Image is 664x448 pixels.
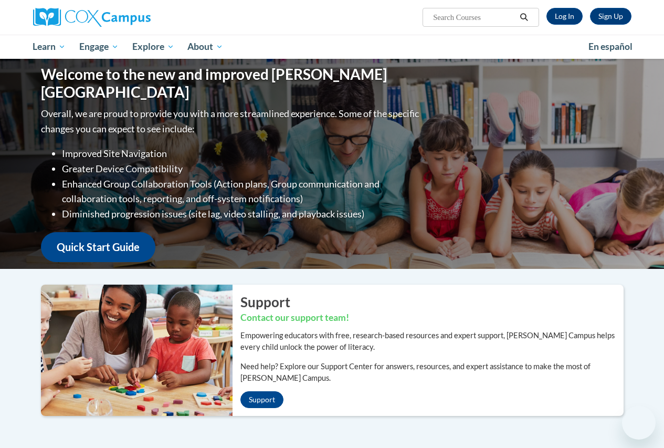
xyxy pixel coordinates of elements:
[62,161,421,176] li: Greater Device Compatibility
[187,40,223,53] span: About
[125,35,181,59] a: Explore
[132,40,174,53] span: Explore
[240,330,624,353] p: Empowering educators with free, research-based resources and expert support, [PERSON_NAME] Campus...
[240,361,624,384] p: Need help? Explore our Support Center for answers, resources, and expert assistance to make the m...
[33,40,66,53] span: Learn
[240,391,283,408] a: Support
[588,41,633,52] span: En español
[590,8,631,25] a: Register
[41,66,421,101] h1: Welcome to the new and improved [PERSON_NAME][GEOGRAPHIC_DATA]
[41,106,421,137] p: Overall, we are proud to provide you with a more streamlined experience. Some of the specific cha...
[79,40,119,53] span: Engage
[519,14,529,22] i: 
[62,146,421,161] li: Improved Site Navigation
[33,8,222,27] a: Cox Campus
[41,232,155,262] a: Quick Start Guide
[33,8,151,27] img: Cox Campus
[62,206,421,222] li: Diminished progression issues (site lag, video stalling, and playback issues)
[62,176,421,207] li: Enhanced Group Collaboration Tools (Action plans, Group communication and collaboration tools, re...
[240,311,624,325] h3: Contact our support team!
[33,285,233,416] img: ...
[240,293,624,311] h2: Support
[181,35,230,59] a: About
[72,35,125,59] a: Engage
[582,36,639,58] a: En español
[432,11,516,24] input: Search Courses
[622,406,656,440] iframe: Button to launch messaging window
[25,35,639,59] div: Main menu
[516,11,532,24] button: Search
[546,8,583,25] a: Log In
[26,35,73,59] a: Learn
